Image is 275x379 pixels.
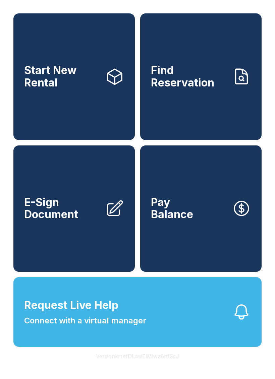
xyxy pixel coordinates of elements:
span: Find Reservation [151,64,227,89]
span: Start New Rental [24,64,100,89]
span: Request Live Help [24,297,118,313]
a: Start New Rental [13,13,135,140]
a: E-Sign Document [13,145,135,272]
button: Request Live HelpConnect with a virtual manager [13,277,262,347]
span: Connect with a virtual manager [24,315,146,327]
button: PayBalance [140,145,262,272]
span: E-Sign Document [24,196,100,221]
span: Pay Balance [151,196,193,221]
a: Find Reservation [140,13,262,140]
button: VersionkrrefDLawElMlwz8nfSsJ [91,347,184,366]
